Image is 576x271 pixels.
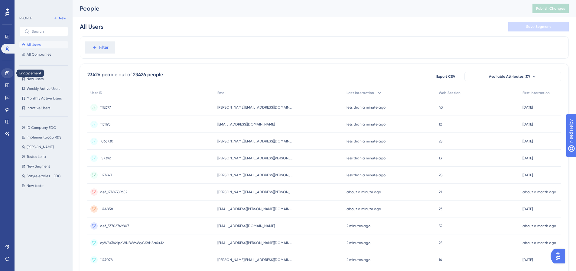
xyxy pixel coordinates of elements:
[100,190,127,194] span: def_12766389652
[51,15,68,22] button: New
[99,44,109,51] span: Filter
[439,90,460,95] span: Web Session
[14,2,38,9] span: Need Help?
[27,42,41,47] span: All Users
[217,122,275,127] span: [EMAIL_ADDRESS][DOMAIN_NAME]
[27,154,46,159] span: Testes Leila
[90,90,103,95] span: User ID
[19,153,72,160] button: Testes Leila
[431,72,461,81] button: Export CSV
[522,224,556,228] time: about a month ago
[32,29,63,34] input: Search
[217,139,293,144] span: [PERSON_NAME][EMAIL_ADDRESS][DOMAIN_NAME]
[439,240,443,245] span: 25
[536,6,565,11] span: Publish Changes
[522,90,550,95] span: First Interaction
[59,16,66,21] span: New
[27,183,44,188] span: New teste
[439,139,443,144] span: 28
[347,156,386,160] time: less than a minute ago
[27,174,61,178] span: Safyre e tales - EDC
[217,224,275,228] span: [EMAIL_ADDRESS][DOMAIN_NAME]
[27,125,56,130] span: ID Company EDC
[27,77,44,81] span: New Users
[19,95,68,102] button: Monthly Active Users
[27,52,51,57] span: All Companies
[522,105,533,109] time: [DATE]
[347,173,386,177] time: less than a minute ago
[19,41,68,48] button: All Users
[19,172,72,180] button: Safyre e tales - EDC
[27,135,61,140] span: Implementação R&S
[100,240,164,245] span: cyW8XB49pcWNBVVoWyCKVHSa6uJ2
[100,122,111,127] span: 1131195
[217,240,293,245] span: [EMAIL_ADDRESS][PERSON_NAME][DOMAIN_NAME]
[522,207,533,211] time: [DATE]
[347,139,386,143] time: less than a minute ago
[508,22,569,31] button: Save Segment
[436,74,455,79] span: Export CSV
[347,190,381,194] time: about a minute ago
[19,163,72,170] button: New Segment
[100,173,112,178] span: 1127643
[217,207,293,211] span: [EMAIL_ADDRESS][PERSON_NAME][DOMAIN_NAME]
[522,258,533,262] time: [DATE]
[27,86,60,91] span: Weekly Active Users
[87,71,117,78] div: 23426 people
[119,71,132,78] div: out of
[439,173,443,178] span: 28
[347,258,370,262] time: 2 minutes ago
[439,207,442,211] span: 23
[19,182,72,189] button: New teste
[19,104,68,112] button: Inactive Users
[80,22,103,31] div: All Users
[532,4,569,13] button: Publish Changes
[100,257,113,262] span: 1147078
[347,241,370,245] time: 2 minutes ago
[27,96,62,101] span: Monthly Active Users
[522,173,533,177] time: [DATE]
[347,207,381,211] time: about a minute ago
[19,16,32,21] div: PEOPLE
[464,72,561,81] button: Available Attributes (17)
[217,173,293,178] span: [PERSON_NAME][EMAIL_ADDRESS][PERSON_NAME][DOMAIN_NAME]
[217,190,293,194] span: [PERSON_NAME][EMAIL_ADDRESS][PERSON_NAME][DOMAIN_NAME]
[522,190,556,194] time: about a month ago
[19,134,72,141] button: Implementação R&S
[19,143,72,151] button: [PERSON_NAME]
[439,105,443,110] span: 43
[522,139,533,143] time: [DATE]
[439,156,442,161] span: 13
[217,105,293,110] span: [PERSON_NAME][EMAIL_ADDRESS][DOMAIN_NAME]
[217,257,293,262] span: [PERSON_NAME][EMAIL_ADDRESS][DOMAIN_NAME]
[80,4,517,13] div: People
[347,224,370,228] time: 2 minutes ago
[27,164,50,169] span: New Segment
[27,106,50,110] span: Inactive Users
[439,122,442,127] span: 12
[85,41,115,54] button: Filter
[100,139,113,144] span: 1063730
[522,241,556,245] time: about a month ago
[489,74,530,79] span: Available Attributes (17)
[133,71,163,78] div: 23426 people
[100,105,111,110] span: 1112677
[439,190,442,194] span: 21
[439,257,442,262] span: 16
[551,247,569,265] iframe: UserGuiding AI Assistant Launcher
[522,122,533,126] time: [DATE]
[217,90,226,95] span: Email
[100,156,111,161] span: 157392
[439,224,442,228] span: 32
[100,224,129,228] span: def_33706749807
[526,24,551,29] span: Save Segment
[522,156,533,160] time: [DATE]
[347,122,386,126] time: less than a minute ago
[19,124,72,131] button: ID Company EDC
[100,207,113,211] span: 1144858
[19,75,68,83] button: New Users
[19,51,68,58] button: All Companies
[347,90,374,95] span: Last Interaction
[347,105,386,109] time: less than a minute ago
